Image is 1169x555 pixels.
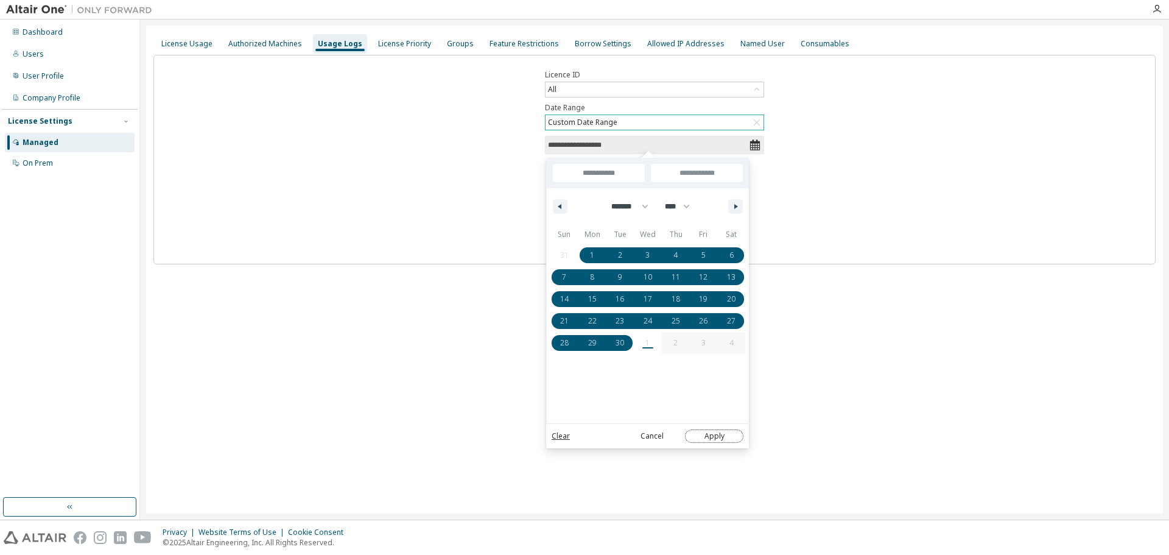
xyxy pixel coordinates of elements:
[228,39,302,49] div: Authorized Machines
[690,288,718,310] button: 19
[634,288,662,310] button: 17
[6,4,158,16] img: Altair One
[550,266,578,288] button: 7
[740,39,785,49] div: Named User
[588,288,597,310] span: 15
[727,266,735,288] span: 13
[623,430,681,442] button: Cancel
[546,231,558,263] span: Last Week
[575,39,631,49] div: Borrow Settings
[378,39,431,49] div: License Priority
[690,244,718,266] button: 5
[588,310,597,332] span: 22
[717,266,745,288] button: 13
[634,244,662,266] button: 3
[134,531,152,544] img: youtube.svg
[560,310,569,332] span: 21
[699,266,707,288] span: 12
[545,70,764,80] label: Licence ID
[727,288,735,310] span: 20
[690,225,718,244] span: Fri
[618,244,622,266] span: 2
[23,27,63,37] div: Dashboard
[8,116,72,126] div: License Settings
[578,288,606,310] button: 15
[690,266,718,288] button: 12
[578,225,606,244] span: Mon
[550,310,578,332] button: 21
[727,310,735,332] span: 27
[634,225,662,244] span: Wed
[562,266,566,288] span: 7
[606,310,634,332] button: 23
[578,310,606,332] button: 22
[578,266,606,288] button: 8
[634,266,662,288] button: 10
[578,332,606,354] button: 29
[701,244,706,266] span: 5
[163,537,351,548] p: © 2025 Altair Engineering, Inc. All Rights Reserved.
[606,266,634,288] button: 9
[23,158,53,168] div: On Prem
[546,199,558,231] span: This Week
[662,225,690,244] span: Thu
[545,103,764,113] label: Date Range
[23,93,80,103] div: Company Profile
[550,288,578,310] button: 14
[717,244,745,266] button: 6
[699,288,707,310] span: 19
[23,138,58,147] div: Managed
[606,244,634,266] button: 2
[550,332,578,354] button: 28
[4,531,66,544] img: altair_logo.svg
[717,288,745,310] button: 20
[606,288,634,310] button: 16
[673,244,678,266] span: 4
[616,332,624,354] span: 30
[672,310,680,332] span: 25
[590,266,594,288] span: 8
[699,310,707,332] span: 26
[717,310,745,332] button: 27
[616,288,624,310] span: 16
[588,332,597,354] span: 29
[490,39,559,49] div: Feature Restrictions
[546,115,764,130] div: Custom Date Range
[546,83,558,96] div: All
[644,288,652,310] span: 17
[578,244,606,266] button: 1
[717,225,745,244] span: Sat
[590,244,594,266] span: 1
[801,39,849,49] div: Consumables
[546,294,558,326] span: Last Month
[672,266,680,288] span: 11
[690,310,718,332] button: 26
[546,179,558,199] span: [DATE]
[662,288,690,310] button: 18
[560,288,569,310] span: 14
[94,531,107,544] img: instagram.svg
[644,310,652,332] span: 24
[606,332,634,354] button: 30
[546,82,764,97] div: All
[606,225,634,244] span: Tue
[662,310,690,332] button: 25
[616,310,624,332] span: 23
[550,225,578,244] span: Sun
[546,116,619,129] div: Custom Date Range
[546,158,558,179] span: [DATE]
[644,266,652,288] span: 10
[163,528,198,537] div: Privacy
[662,266,690,288] button: 11
[74,531,86,544] img: facebook.svg
[560,332,569,354] span: 28
[647,39,725,49] div: Allowed IP Addresses
[318,39,362,49] div: Usage Logs
[23,71,64,81] div: User Profile
[645,244,650,266] span: 3
[447,39,474,49] div: Groups
[729,244,734,266] span: 6
[662,244,690,266] button: 4
[161,39,212,49] div: License Usage
[288,528,351,537] div: Cookie Consent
